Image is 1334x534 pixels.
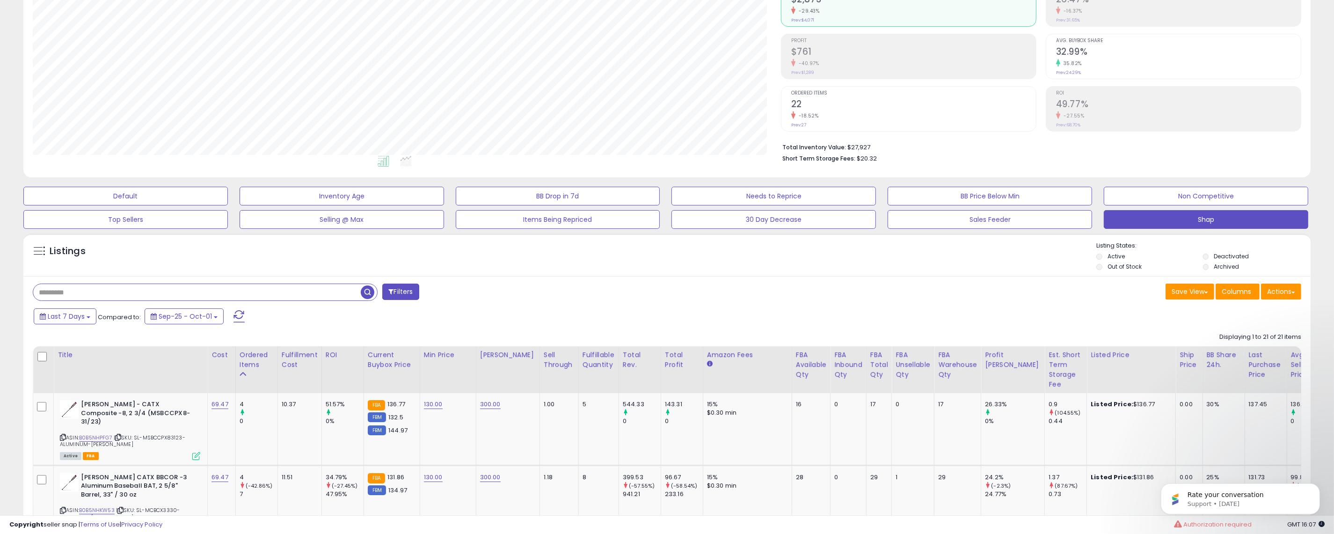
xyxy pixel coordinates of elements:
[240,417,277,425] div: 0
[81,400,195,429] b: [PERSON_NAME] - CATX Composite -8, 2 3/4 (MSBCCPX8-31/23)
[1049,490,1086,498] div: 0.73
[671,187,876,205] button: Needs to Reprice
[121,520,162,529] a: Privacy Policy
[1104,210,1308,229] button: Shap
[1180,350,1198,370] div: Ship Price
[629,482,655,490] small: (-57.55%)
[791,17,814,23] small: Prev: $4,071
[782,143,846,151] b: Total Inventory Value:
[480,473,501,482] a: 300.00
[240,187,444,205] button: Inventory Age
[896,400,927,409] div: 0
[583,473,612,482] div: 8
[368,400,385,410] small: FBA
[282,473,314,482] div: 11.51
[326,400,364,409] div: 51.57%
[665,400,703,409] div: 143.31
[796,473,823,482] div: 28
[1060,7,1082,15] small: -16.37%
[782,154,855,162] b: Short Term Storage Fees:
[382,284,419,300] button: Filters
[1056,17,1080,23] small: Prev: 31.65%
[1222,287,1251,296] span: Columns
[240,350,274,370] div: Ordered Items
[387,400,405,409] span: 136.77
[791,38,1036,44] span: Profit
[23,187,228,205] button: Default
[857,154,877,163] span: $20.32
[985,350,1041,370] div: Profit [PERSON_NAME]
[1056,70,1081,75] small: Prev: 24.29%
[834,400,859,409] div: 0
[665,417,703,425] div: 0
[60,434,185,448] span: | SKU: SL-MSBCCPX83123-ALUMINUM-[PERSON_NAME]
[985,490,1044,498] div: 24.77%
[282,350,318,370] div: Fulfillment Cost
[23,210,228,229] button: Top Sellers
[332,482,357,490] small: (-27.45%)
[1055,409,1081,417] small: (104.55%)
[795,60,819,67] small: -40.97%
[282,400,314,409] div: 10.37
[1207,350,1241,370] div: BB Share 24h.
[1166,284,1214,300] button: Save View
[795,112,819,119] small: -18.52%
[985,473,1044,482] div: 24.2%
[1249,400,1280,409] div: 137.45
[480,400,501,409] a: 300.00
[211,400,228,409] a: 69.47
[938,473,974,482] div: 29
[326,417,364,425] div: 0%
[795,7,820,15] small: -29.43%
[707,409,785,417] div: $0.30 min
[211,473,228,482] a: 69.47
[707,400,785,409] div: 15%
[1291,400,1329,409] div: 136.08
[1091,473,1168,482] div: $131.86
[1104,187,1308,205] button: Non Competitive
[1219,333,1301,342] div: Displaying 1 to 21 of 21 items
[60,400,79,419] img: 3193G2vB5vL._SL40_.jpg
[240,210,444,229] button: Selling @ Max
[665,473,703,482] div: 96.67
[1096,241,1311,250] p: Listing States:
[707,360,713,368] small: Amazon Fees.
[1056,91,1301,96] span: ROI
[544,400,571,409] div: 1.00
[9,520,44,529] strong: Copyright
[870,350,888,380] div: FBA Total Qty
[707,473,785,482] div: 15%
[98,313,141,322] span: Compared to:
[544,350,575,370] div: Sell Through
[1214,252,1249,260] label: Deactivated
[870,473,885,482] div: 29
[1049,400,1086,409] div: 0.9
[1060,112,1085,119] small: -27.55%
[1049,473,1086,482] div: 1.37
[1249,350,1283,380] div: Last Purchase Price
[870,400,885,409] div: 17
[888,210,1092,229] button: Sales Feeder
[1049,350,1083,389] div: Est. Short Term Storage Fee
[1216,284,1260,300] button: Columns
[1147,464,1334,529] iframe: Intercom notifications message
[665,490,703,498] div: 233.16
[1055,482,1078,490] small: (87.67%)
[388,486,407,495] span: 134.97
[834,350,862,380] div: FBA inbound Qty
[896,350,930,380] div: FBA Unsellable Qty
[326,473,364,482] div: 34.79%
[623,350,657,370] div: Total Rev.
[80,520,120,529] a: Terms of Use
[938,400,974,409] div: 17
[83,452,99,460] span: FBA
[938,350,977,380] div: FBA Warehouse Qty
[424,400,443,409] a: 130.00
[368,350,416,370] div: Current Buybox Price
[1091,350,1172,360] div: Listed Price
[791,99,1036,111] h2: 22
